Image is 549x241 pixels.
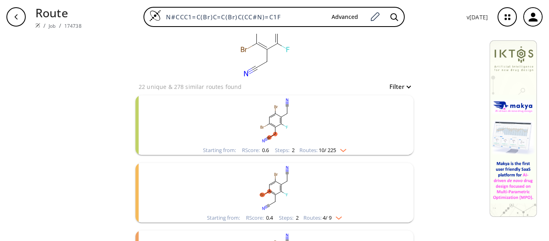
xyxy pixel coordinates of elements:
div: Starting from: [203,148,236,153]
div: RScore : [246,215,273,220]
li: / [43,21,45,30]
div: RScore : [242,148,269,153]
span: 0.4 [265,214,273,221]
div: Steps : [279,215,299,220]
p: v [DATE] [467,13,488,21]
div: Steps : [275,148,295,153]
img: Down [336,146,346,152]
img: Logo Spaya [149,10,161,22]
svg: N#CCc1c(Br)cc(Br)c(CC#N)c1F [170,163,379,213]
img: Banner [490,40,537,217]
span: 10 / 225 [319,148,336,153]
span: 4 / 9 [323,215,332,220]
a: Job [49,23,55,29]
span: 2 [295,214,299,221]
img: Spaya logo [35,23,40,28]
button: Filter [385,84,410,90]
p: 22 unique & 278 similar routes found [139,82,242,91]
span: 2 [291,146,295,154]
span: 0.6 [261,146,269,154]
input: Enter SMILES [161,13,325,21]
img: Down [332,213,342,220]
a: 174738 [64,23,82,29]
p: Route [35,4,82,21]
li: / [59,21,61,30]
button: Advanced [325,10,365,25]
svg: N#CCc1c(Br)cc(Br)c(CC#N)c1F [170,95,379,146]
div: Starting from: [207,215,240,220]
div: Routes: [299,148,346,153]
div: Routes: [303,215,342,220]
